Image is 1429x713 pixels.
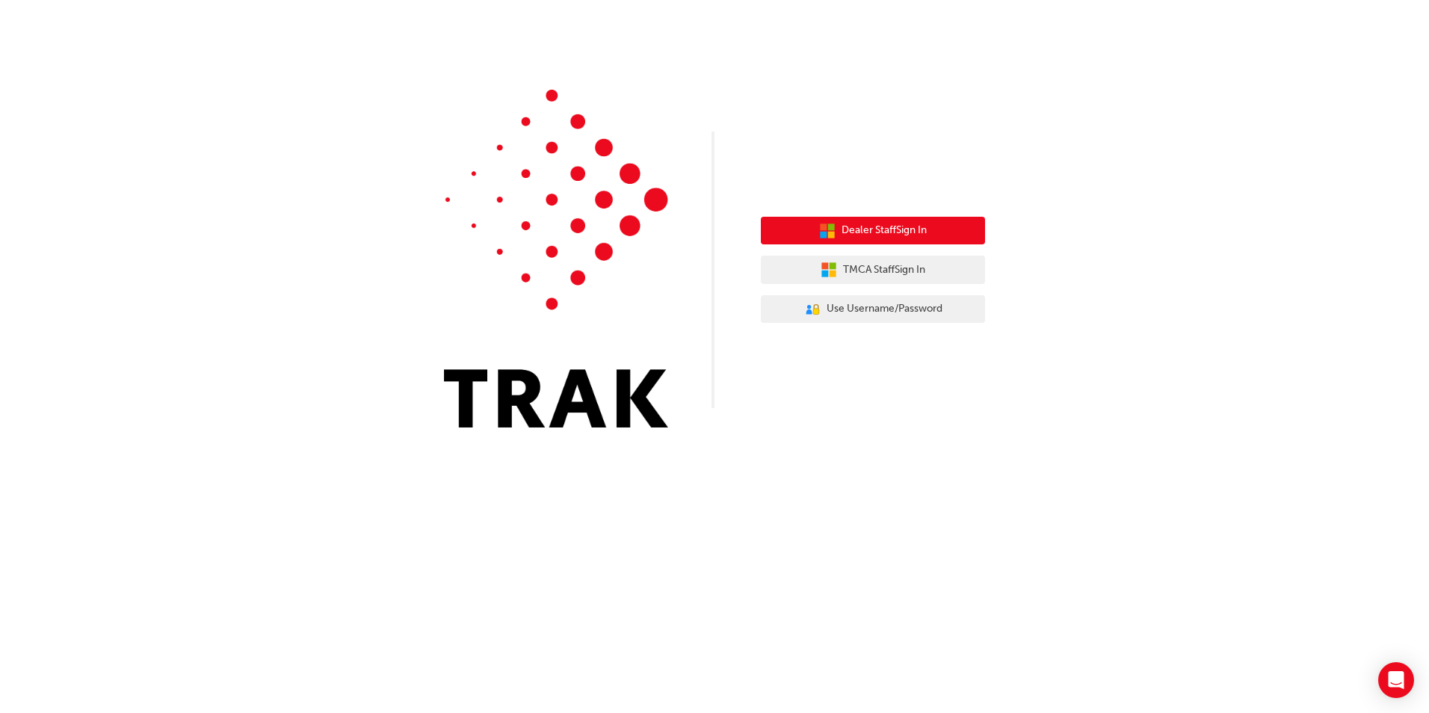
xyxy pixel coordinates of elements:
[761,256,985,284] button: TMCA StaffSign In
[761,217,985,245] button: Dealer StaffSign In
[842,222,927,239] span: Dealer Staff Sign In
[444,90,668,428] img: Trak
[827,300,942,318] span: Use Username/Password
[761,295,985,324] button: Use Username/Password
[843,262,925,279] span: TMCA Staff Sign In
[1378,662,1414,698] div: Open Intercom Messenger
